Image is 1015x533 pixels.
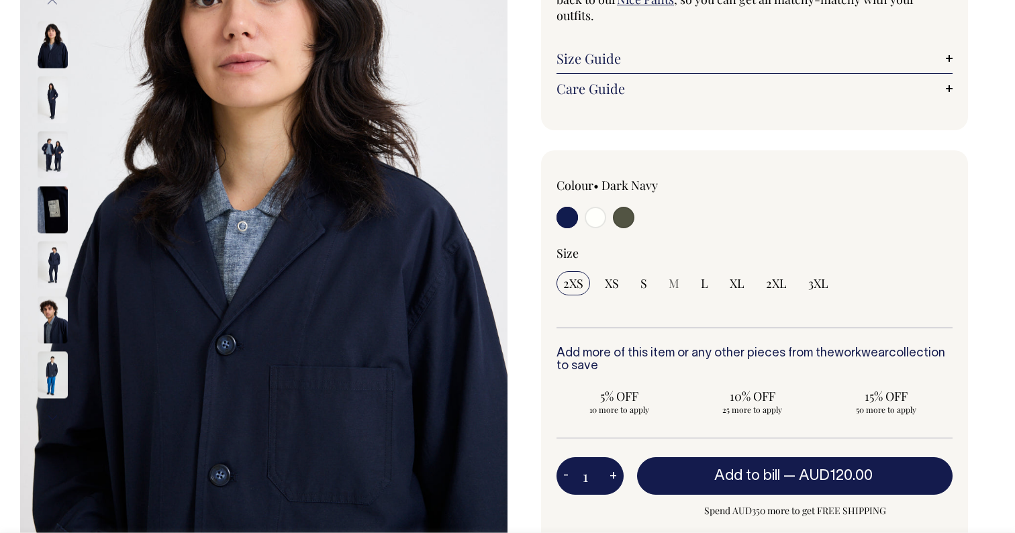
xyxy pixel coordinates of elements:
img: dark-navy [38,186,68,233]
span: L [701,275,708,291]
input: 5% OFF 10 more to apply [557,384,682,419]
input: 2XS [557,271,590,295]
button: Next [42,402,62,432]
span: S [640,275,647,291]
a: workwear [834,348,889,359]
input: 10% OFF 25 more to apply [690,384,816,419]
img: dark-navy [38,351,68,398]
input: 2XL [759,271,793,295]
span: — [783,469,876,483]
input: 15% OFF 50 more to apply [823,384,949,419]
h6: Add more of this item or any other pieces from the collection to save [557,347,953,374]
button: - [557,463,575,489]
span: Add to bill [714,469,780,483]
span: • [593,177,599,193]
span: AUD120.00 [799,469,873,483]
input: XL [723,271,751,295]
span: 15% OFF [830,388,942,404]
div: Size [557,245,953,261]
a: Size Guide [557,50,953,66]
img: dark-navy [38,296,68,343]
span: Spend AUD350 more to get FREE SHIPPING [637,503,953,519]
span: XL [730,275,744,291]
span: 10 more to apply [563,404,675,415]
span: 10% OFF [697,388,809,404]
img: dark-navy [38,76,68,123]
input: L [694,271,715,295]
span: 3XL [808,275,828,291]
span: XS [605,275,619,291]
img: dark-navy [38,131,68,178]
span: 5% OFF [563,388,675,404]
label: Dark Navy [601,177,658,193]
input: XS [598,271,626,295]
button: Add to bill —AUD120.00 [637,457,953,495]
div: Colour [557,177,715,193]
span: 2XS [563,275,583,291]
input: S [634,271,654,295]
a: Care Guide [557,81,953,97]
input: M [662,271,686,295]
span: 25 more to apply [697,404,809,415]
input: 3XL [802,271,835,295]
span: M [669,275,679,291]
span: 2XL [766,275,787,291]
span: 50 more to apply [830,404,942,415]
img: dark-navy [38,21,68,68]
button: + [603,463,624,489]
img: dark-navy [38,241,68,288]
